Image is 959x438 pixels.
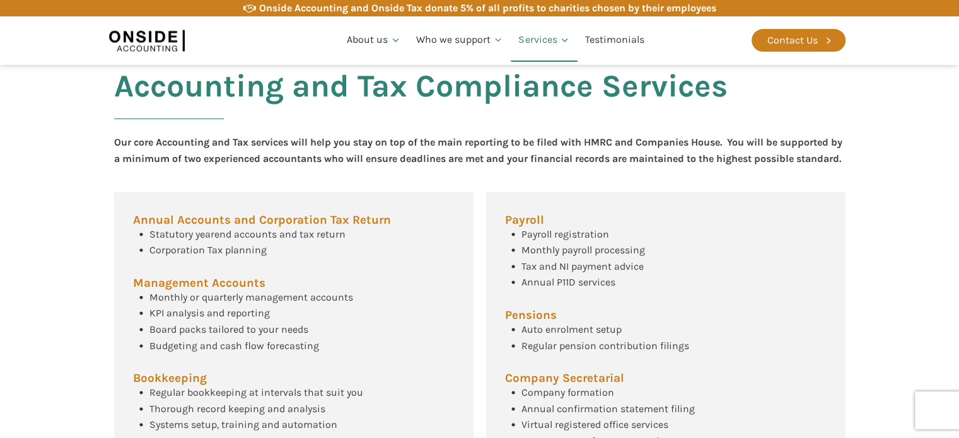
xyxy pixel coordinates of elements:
[109,26,185,55] img: Onside Accounting
[114,134,846,166] div: Our core Accounting and Tax services will help you stay on top of the main reporting to be filed ...
[409,19,511,62] a: Who we support
[521,323,622,335] span: Auto enrolment setup
[521,418,668,430] span: Virtual registered office services
[521,260,644,272] span: Tax and NI payment advice
[149,340,319,352] span: Budgeting and cash flow forecasting
[149,403,325,415] span: Thorough record keeping and analysis
[511,19,578,62] a: Services
[339,19,409,62] a: About us
[505,372,624,384] span: Company Secretarial
[114,69,728,134] h2: Accounting and Tax Compliance Services
[521,340,689,352] span: Regular pension contribution filings
[505,214,544,226] span: Payroll
[149,386,363,398] span: Regular bookkeeping at intervals that suit you
[521,386,614,398] span: Company formation
[521,228,609,240] span: Payroll registration
[149,291,353,303] span: Monthly or quarterly management accounts
[521,403,695,415] span: Annual confirmation statement filing
[505,309,557,321] span: Pensions
[752,29,846,52] a: Contact Us
[521,276,615,288] span: Annual P11D services
[149,323,308,335] span: Board packs tailored to your needs
[133,214,391,226] span: Annual Accounts and Corporation Tax Return
[149,244,267,256] span: Corporation Tax planning
[767,32,818,49] div: Contact Us
[149,307,270,319] span: KPI analysis and reporting
[149,418,337,430] span: Systems setup, training and automation
[578,19,652,62] a: Testimonials
[521,244,645,256] span: Monthly payroll processing
[133,372,207,384] span: Bookkeeping
[133,277,265,289] span: Management Accounts
[149,228,346,240] span: Statutory yearend accounts and tax return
